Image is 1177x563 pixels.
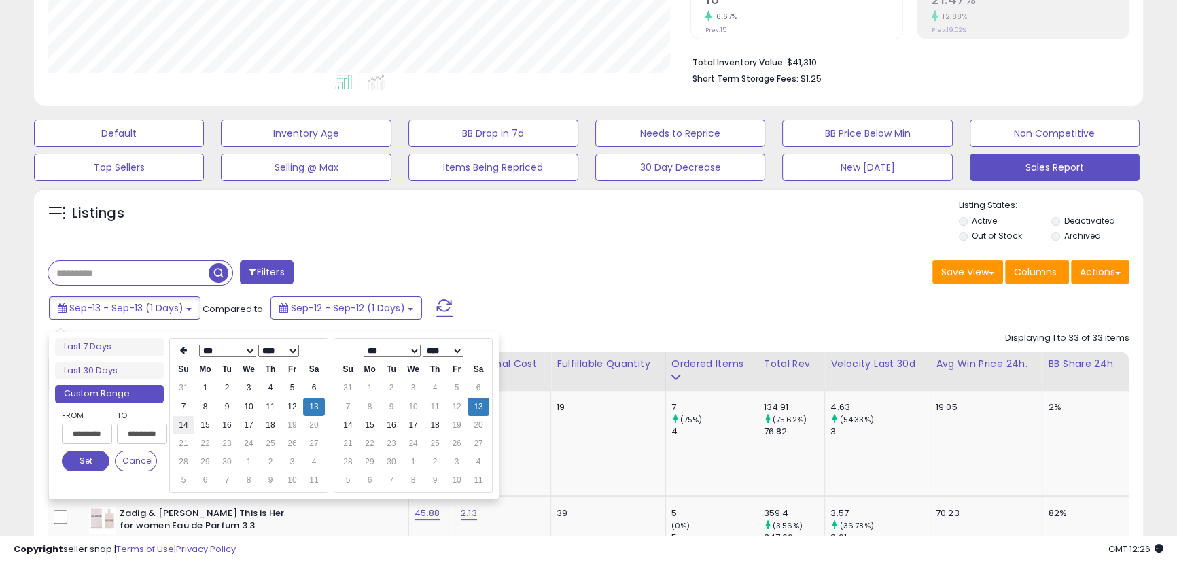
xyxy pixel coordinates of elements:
button: Filters [240,260,293,284]
td: 13 [468,398,489,416]
td: 21 [337,434,359,453]
td: 2 [216,379,238,397]
td: 16 [381,416,402,434]
span: $1.25 [801,72,822,85]
td: 10 [281,471,303,490]
td: 2 [381,379,402,397]
td: 4 [303,453,325,471]
div: 76.82 [764,426,825,438]
td: 9 [260,471,281,490]
td: 10 [402,398,424,416]
td: 6 [194,471,216,490]
button: Save View [932,260,1003,284]
span: Compared to: [203,303,265,315]
button: Default [34,120,204,147]
button: Needs to Reprice [595,120,765,147]
td: 9 [216,398,238,416]
div: 19 [557,401,654,413]
small: (75.62%) [773,414,807,425]
button: Sales Report [970,154,1140,181]
strong: Copyright [14,543,63,556]
td: 15 [359,416,381,434]
button: Actions [1071,260,1129,284]
b: Short Term Storage Fees: [692,73,798,84]
td: 12 [281,398,303,416]
th: Su [173,360,194,379]
td: 4 [424,379,446,397]
td: 29 [359,453,381,471]
th: We [238,360,260,379]
label: Active [972,215,997,226]
div: 3.57 [830,507,930,519]
small: Prev: 19.02% [932,26,966,34]
td: 3 [238,379,260,397]
div: 70.23 [936,507,1032,519]
td: 7 [216,471,238,490]
button: Non Competitive [970,120,1140,147]
b: Zadig & [PERSON_NAME] This is Her for women Eau de Parfum 3.3 ounce [120,507,285,549]
td: 30 [216,453,238,471]
label: Out of Stock [972,230,1021,241]
div: seller snap | | [14,543,236,556]
div: 39 [557,507,654,519]
small: 12.88% [938,12,967,22]
div: 7 [671,401,758,413]
div: Velocity Last 30d [830,357,924,371]
td: 5 [446,379,468,397]
td: 14 [337,416,359,434]
th: Sa [303,360,325,379]
td: 20 [468,416,489,434]
th: Tu [216,360,238,379]
th: Su [337,360,359,379]
div: 3 [830,426,930,438]
p: Listing States: [959,199,1143,212]
div: 4 [671,426,758,438]
td: 14 [173,416,194,434]
small: (0%) [671,520,690,531]
td: 28 [337,453,359,471]
button: Inventory Age [221,120,391,147]
td: 2 [260,453,281,471]
th: Sa [468,360,489,379]
td: 22 [359,434,381,453]
button: Set [62,451,109,471]
button: Cancel [115,451,157,471]
td: 27 [468,434,489,453]
div: 359.4 [764,507,825,519]
td: 18 [424,416,446,434]
td: 8 [238,471,260,490]
td: 1 [402,453,424,471]
td: 15 [194,416,216,434]
td: 1 [238,453,260,471]
div: BB Share 24h. [1048,357,1123,371]
td: 9 [424,471,446,490]
td: 7 [173,398,194,416]
td: 17 [402,416,424,434]
td: 1 [194,379,216,397]
div: 134.91 [764,401,825,413]
button: Sep-13 - Sep-13 (1 Days) [49,296,200,320]
div: 2% [1048,401,1119,413]
td: 11 [468,471,489,490]
td: 3 [446,453,468,471]
td: 31 [173,379,194,397]
td: 29 [194,453,216,471]
td: 3 [402,379,424,397]
b: Total Inventory Value: [692,56,785,68]
span: Sep-12 - Sep-12 (1 Days) [291,301,405,315]
td: 5 [173,471,194,490]
label: To [117,409,157,422]
td: 25 [260,434,281,453]
td: 19 [281,416,303,434]
label: From [62,409,109,422]
small: (54.33%) [839,414,873,425]
td: 27 [303,434,325,453]
td: 4 [468,453,489,471]
td: 6 [303,379,325,397]
div: 4.63 [830,401,930,413]
h5: Listings [72,204,124,223]
td: 7 [381,471,402,490]
td: 10 [238,398,260,416]
th: Mo [194,360,216,379]
button: Selling @ Max [221,154,391,181]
